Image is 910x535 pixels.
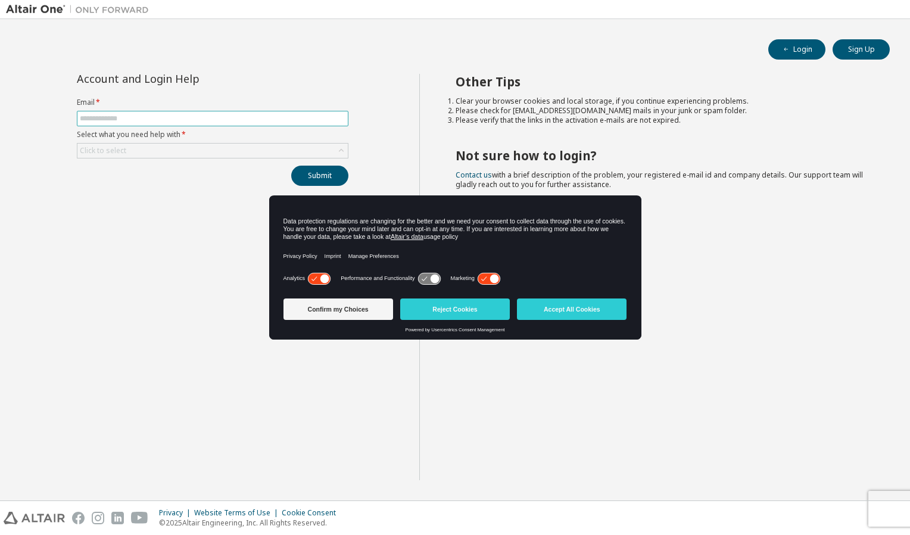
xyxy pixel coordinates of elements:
[92,512,104,524] img: instagram.svg
[282,508,343,518] div: Cookie Consent
[456,97,869,106] li: Clear your browser cookies and local storage, if you continue experiencing problems.
[77,130,348,139] label: Select what you need help with
[77,144,348,158] div: Click to select
[291,166,348,186] button: Submit
[77,98,348,107] label: Email
[456,170,492,180] a: Contact us
[4,512,65,524] img: altair_logo.svg
[768,39,825,60] button: Login
[456,148,869,163] h2: Not sure how to login?
[77,74,294,83] div: Account and Login Help
[159,508,194,518] div: Privacy
[131,512,148,524] img: youtube.svg
[456,116,869,125] li: Please verify that the links in the activation e-mails are not expired.
[456,74,869,89] h2: Other Tips
[80,146,126,155] div: Click to select
[159,518,343,528] p: © 2025 Altair Engineering, Inc. All Rights Reserved.
[833,39,890,60] button: Sign Up
[111,512,124,524] img: linkedin.svg
[456,106,869,116] li: Please check for [EMAIL_ADDRESS][DOMAIN_NAME] mails in your junk or spam folder.
[194,508,282,518] div: Website Terms of Use
[456,170,863,189] span: with a brief description of the problem, your registered e-mail id and company details. Our suppo...
[72,512,85,524] img: facebook.svg
[6,4,155,15] img: Altair One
